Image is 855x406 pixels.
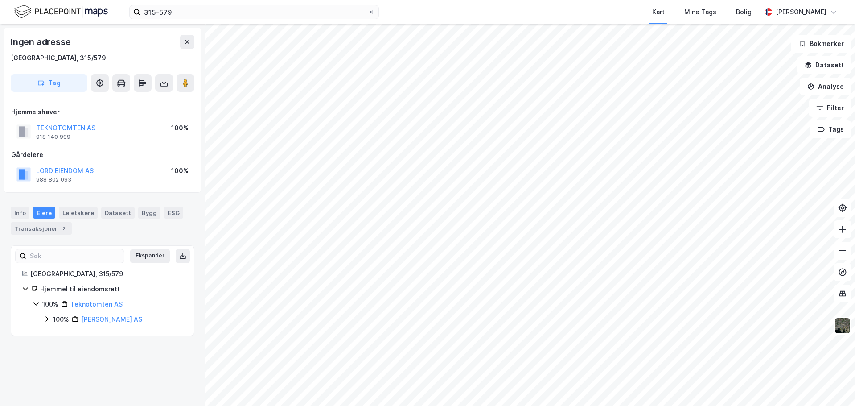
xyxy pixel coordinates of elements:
div: 2 [59,224,68,233]
button: Bokmerker [791,35,851,53]
div: Leietakere [59,207,98,219]
div: Bygg [138,207,160,219]
iframe: Chat Widget [810,363,855,406]
div: Bolig [736,7,752,17]
div: Kart [652,7,665,17]
button: Datasett [797,56,851,74]
img: logo.f888ab2527a4732fd821a326f86c7f29.svg [14,4,108,20]
button: Tags [810,120,851,138]
button: Analyse [800,78,851,95]
input: Søk [26,249,124,263]
div: [GEOGRAPHIC_DATA], 315/579 [30,269,183,279]
button: Filter [809,99,851,117]
div: 100% [171,166,189,176]
a: Teknotomten AS [70,300,123,308]
div: 918 140 999 [36,133,70,141]
div: 100% [171,123,189,133]
button: Ekspander [130,249,170,263]
div: Datasett [101,207,135,219]
div: [GEOGRAPHIC_DATA], 315/579 [11,53,106,63]
div: Info [11,207,29,219]
div: 100% [42,299,58,310]
div: Transaksjoner [11,222,72,235]
div: Eiere [33,207,55,219]
div: [PERSON_NAME] [776,7,826,17]
div: 988 802 093 [36,176,71,183]
div: 100% [53,314,69,325]
a: [PERSON_NAME] AS [81,315,142,323]
div: Ingen adresse [11,35,72,49]
img: 9k= [834,317,851,334]
div: Hjemmel til eiendomsrett [40,284,183,294]
input: Søk på adresse, matrikkel, gårdeiere, leietakere eller personer [140,5,368,19]
div: Hjemmelshaver [11,107,194,117]
div: Gårdeiere [11,149,194,160]
button: Tag [11,74,87,92]
div: ESG [164,207,183,219]
div: Mine Tags [684,7,716,17]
